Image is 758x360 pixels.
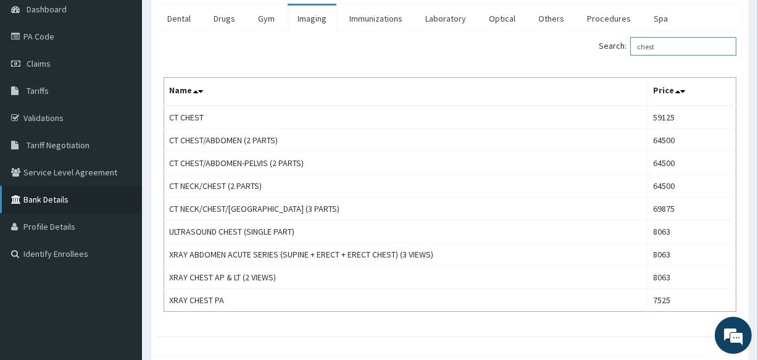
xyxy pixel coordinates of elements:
a: Gym [248,6,285,31]
td: 59125 [648,106,736,129]
div: Minimize live chat window [202,6,232,36]
a: Procedures [577,6,641,31]
span: Dashboard [27,4,67,15]
a: Others [528,6,574,31]
td: 8063 [648,220,736,243]
img: d_794563401_company_1708531726252_794563401 [23,62,50,93]
a: Drugs [204,6,245,31]
span: We're online! [72,104,170,228]
td: 64500 [648,152,736,175]
span: Claims [27,58,51,69]
td: 64500 [648,175,736,198]
td: ULTRASOUND CHEST (SINGLE PART) [164,220,648,243]
td: CT NECK/CHEST (2 PARTS) [164,175,648,198]
td: XRAY ABDOMEN ACUTE SERIES (SUPINE + ERECT + ERECT CHEST) (3 VIEWS) [164,243,648,266]
a: Optical [479,6,525,31]
td: CT NECK/CHEST/[GEOGRAPHIC_DATA] (3 PARTS) [164,198,648,220]
td: XRAY CHEST PA [164,289,648,312]
input: Search: [630,37,736,56]
textarea: Type your message and hit 'Enter' [6,234,235,277]
a: Imaging [288,6,336,31]
td: 7525 [648,289,736,312]
a: Spa [644,6,678,31]
a: Immunizations [339,6,412,31]
th: Price [648,78,736,106]
a: Laboratory [415,6,476,31]
span: Tariff Negotiation [27,140,90,151]
div: Chat with us now [64,69,207,85]
td: CT CHEST [164,106,648,129]
a: Dental [157,6,201,31]
th: Name [164,78,648,106]
td: 8063 [648,266,736,289]
td: XRAY CHEST AP & LT (2 VIEWS) [164,266,648,289]
label: Search: [599,37,736,56]
td: 8063 [648,243,736,266]
td: CT CHEST/ABDOMEN (2 PARTS) [164,129,648,152]
td: 69875 [648,198,736,220]
td: 64500 [648,129,736,152]
span: Tariffs [27,85,49,96]
td: CT CHEST/ABDOMEN-PELVIS (2 PARTS) [164,152,648,175]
